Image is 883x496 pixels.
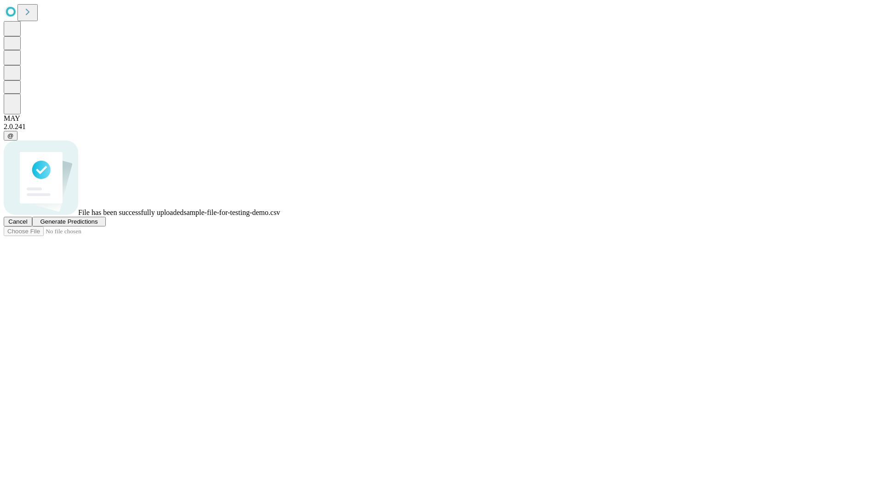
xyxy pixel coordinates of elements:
span: Cancel [8,218,28,225]
span: sample-file-for-testing-demo.csv [183,209,280,216]
button: Generate Predictions [32,217,106,226]
span: Generate Predictions [40,218,97,225]
span: @ [7,132,14,139]
div: MAY [4,114,879,123]
div: 2.0.241 [4,123,879,131]
button: @ [4,131,17,141]
button: Cancel [4,217,32,226]
span: File has been successfully uploaded [78,209,183,216]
